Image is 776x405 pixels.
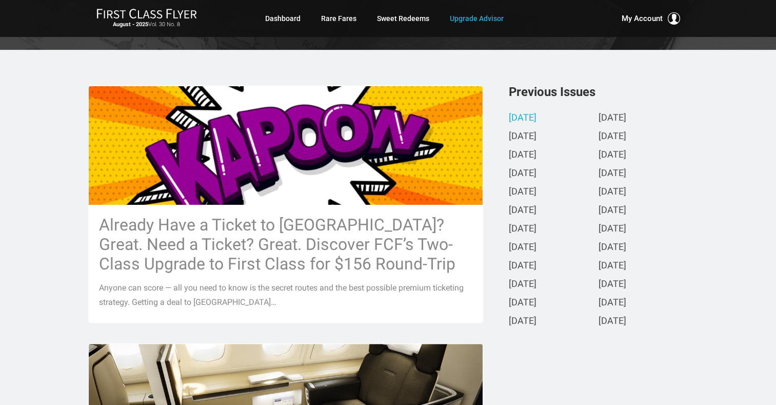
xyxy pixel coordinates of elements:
[599,298,626,308] a: [DATE]
[509,279,536,290] a: [DATE]
[509,316,536,327] a: [DATE]
[88,86,483,322] a: Already Have a Ticket to [GEOGRAPHIC_DATA]? Great. Need a Ticket? Great. Discover FCF’s Two-Class...
[509,113,536,124] a: [DATE]
[599,187,626,198] a: [DATE]
[509,205,536,216] a: [DATE]
[509,298,536,308] a: [DATE]
[599,168,626,179] a: [DATE]
[509,224,536,235] a: [DATE]
[509,86,688,98] h3: Previous Issues
[509,168,536,179] a: [DATE]
[96,8,197,19] img: First Class Flyer
[509,150,536,161] a: [DATE]
[599,131,626,142] a: [DATE]
[509,187,536,198] a: [DATE]
[377,9,429,28] a: Sweet Redeems
[96,21,197,28] small: Vol. 30 No. 8
[599,279,626,290] a: [DATE]
[509,261,536,272] a: [DATE]
[622,12,680,25] button: My Account
[599,150,626,161] a: [DATE]
[599,224,626,235] a: [DATE]
[99,281,472,310] p: Anyone can score — all you need to know is the secret routes and the best possible premium ticket...
[113,21,148,28] strong: August - 2025
[265,9,301,28] a: Dashboard
[321,9,356,28] a: Rare Fares
[599,242,626,253] a: [DATE]
[622,12,663,25] span: My Account
[509,131,536,142] a: [DATE]
[99,215,472,274] h3: Already Have a Ticket to [GEOGRAPHIC_DATA]? Great. Need a Ticket? Great. Discover FCF’s Two-Class...
[599,113,626,124] a: [DATE]
[450,9,504,28] a: Upgrade Advisor
[96,8,197,29] a: First Class FlyerAugust - 2025Vol. 30 No. 8
[599,261,626,272] a: [DATE]
[599,205,626,216] a: [DATE]
[509,242,536,253] a: [DATE]
[599,316,626,327] a: [DATE]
